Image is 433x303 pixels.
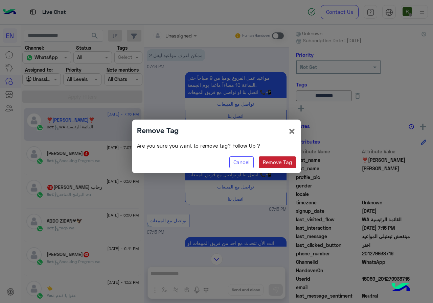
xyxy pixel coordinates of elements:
[288,123,296,138] span: ×
[137,143,296,149] h6: Are you sure you want to remove tag? Follow Up ?
[229,156,254,169] button: Cancel
[288,125,296,137] button: Close
[389,276,413,300] img: hulul-logo.png
[137,125,179,136] h4: Remove Tag
[259,156,296,169] button: Remove Tag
